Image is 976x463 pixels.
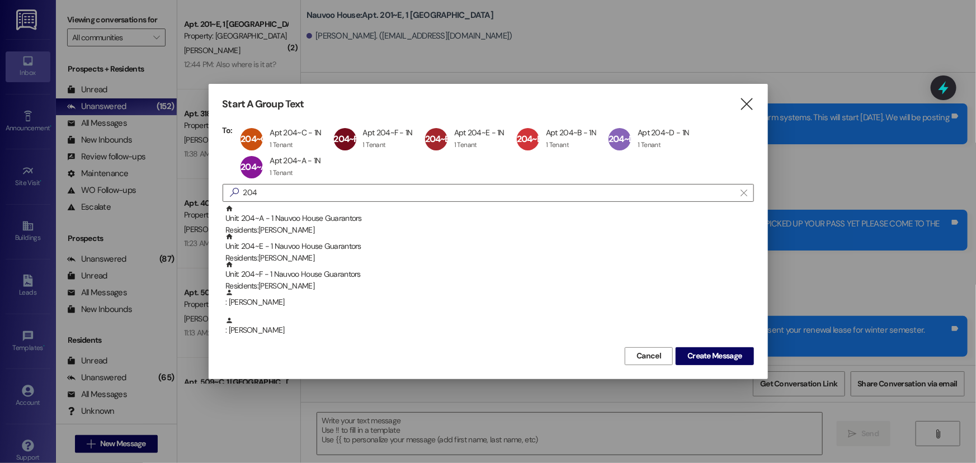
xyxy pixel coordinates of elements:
[638,127,689,138] div: Apt 204~D - 1N
[225,289,754,308] div: : [PERSON_NAME]
[270,127,321,138] div: Apt 204~C - 1N
[223,316,754,344] div: : [PERSON_NAME]
[676,347,753,365] button: Create Message
[546,127,596,138] div: Apt 204~B - 1N
[225,224,754,236] div: Residents: [PERSON_NAME]
[241,161,266,173] span: 204~A
[517,133,542,145] span: 204~B
[225,252,754,264] div: Residents: [PERSON_NAME]
[225,233,754,264] div: Unit: 204~E - 1 Nauvoo House Guarantors
[223,261,754,289] div: Unit: 204~F - 1 Nauvoo House GuarantorsResidents:[PERSON_NAME]
[225,205,754,237] div: Unit: 204~A - 1 Nauvoo House Guarantors
[454,127,504,138] div: Apt 204~E - 1N
[223,233,754,261] div: Unit: 204~E - 1 Nauvoo House GuarantorsResidents:[PERSON_NAME]
[741,188,747,197] i: 
[243,185,735,201] input: Search for any contact or apartment
[735,185,753,201] button: Clear text
[363,127,413,138] div: Apt 204~F - 1N
[270,155,320,166] div: Apt 204~A - 1N
[223,98,304,111] h3: Start A Group Text
[363,140,386,149] div: 1 Tenant
[625,347,673,365] button: Cancel
[241,133,267,145] span: 204~C
[225,187,243,199] i: 
[546,140,569,149] div: 1 Tenant
[425,133,450,145] span: 204~E
[636,350,661,362] span: Cancel
[609,133,634,145] span: 204~D
[739,98,754,110] i: 
[223,289,754,316] div: : [PERSON_NAME]
[454,140,477,149] div: 1 Tenant
[638,140,661,149] div: 1 Tenant
[223,125,233,135] h3: To:
[223,205,754,233] div: Unit: 204~A - 1 Nauvoo House GuarantorsResidents:[PERSON_NAME]
[225,280,754,292] div: Residents: [PERSON_NAME]
[225,261,754,292] div: Unit: 204~F - 1 Nauvoo House Guarantors
[225,316,754,336] div: : [PERSON_NAME]
[334,133,359,145] span: 204~F
[687,350,742,362] span: Create Message
[270,168,293,177] div: 1 Tenant
[270,140,293,149] div: 1 Tenant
